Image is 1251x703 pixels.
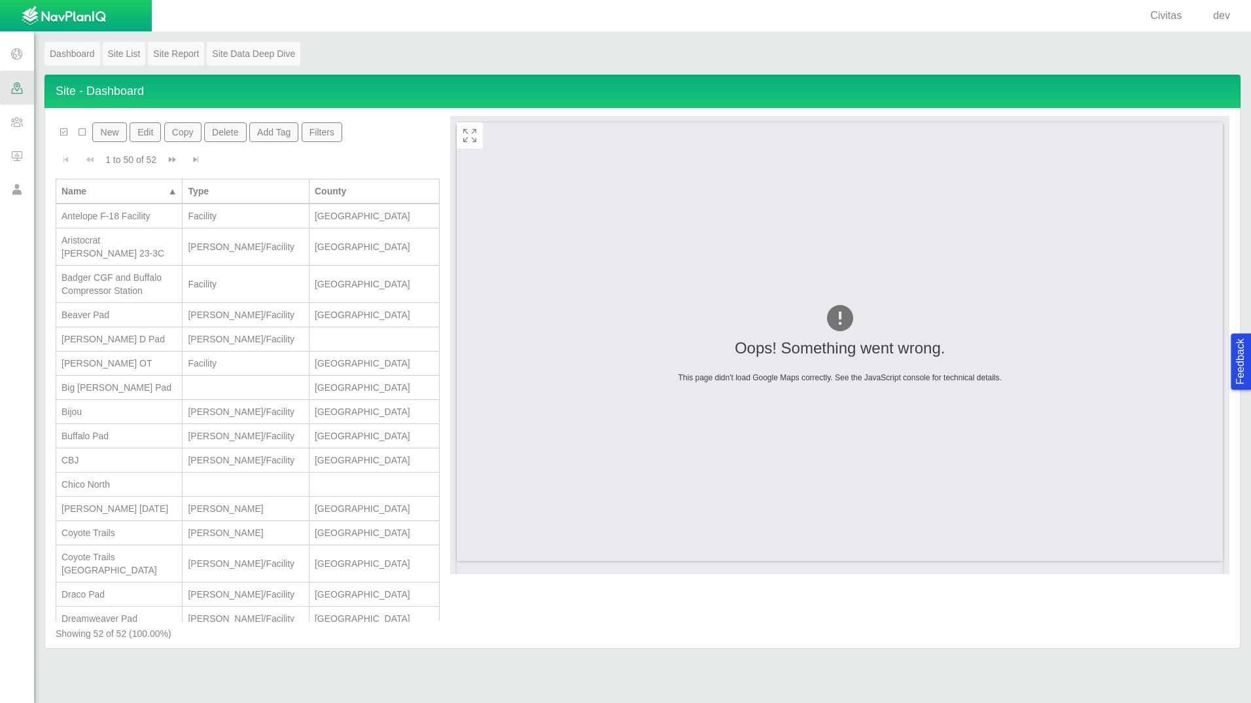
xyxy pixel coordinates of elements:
[188,588,303,601] div: [PERSON_NAME]/Facility
[56,179,183,204] th: Name
[56,545,183,583] td: Coyote Trails West Pad
[62,185,165,198] div: Name
[188,612,303,625] div: [PERSON_NAME]/Facility
[56,351,183,376] td: Bennett OT
[315,381,434,394] div: [GEOGRAPHIC_DATA]
[162,147,183,172] button: Go to next page
[62,234,177,260] div: Aristocrat [PERSON_NAME] 23-3C
[56,424,183,448] td: Buffalo Pad
[62,502,177,515] div: [PERSON_NAME] [DATE]
[56,204,183,228] td: Antelope F-18 Facility
[185,147,206,172] button: Go to last page
[62,526,177,539] div: Coyote Trails
[1197,9,1235,24] div: dev
[1150,10,1182,21] span: Civitas
[188,185,303,198] div: Type
[315,240,434,253] div: [GEOGRAPHIC_DATA]
[183,424,309,448] td: Wells/Facility
[309,204,440,228] td: Weld County
[56,521,183,545] td: Coyote Trails
[309,424,440,448] td: Arapahoe County
[56,303,183,327] td: Beaver Pad
[183,497,309,521] td: Wells
[62,588,177,601] div: Draco Pad
[56,497,183,521] td: Costigan 8-6-20
[315,526,434,539] div: [GEOGRAPHIC_DATA]
[168,186,177,196] span: ▲
[309,351,440,376] td: Adams County
[315,429,434,442] div: [GEOGRAPHIC_DATA]
[183,266,309,303] td: Facility
[148,42,204,65] a: Site Report
[302,122,343,142] button: Filters
[183,351,309,376] td: Facility
[62,454,177,467] div: CBJ
[188,333,303,346] div: [PERSON_NAME]/Facility
[188,278,303,291] div: Facility
[183,545,309,583] td: Wells/Facility
[309,607,440,631] td: Weld County
[188,454,303,467] div: [PERSON_NAME]/Facility
[249,122,299,142] button: Add Tag
[183,607,309,631] td: Wells/Facility
[183,303,309,327] td: Wells/Facility
[315,612,434,625] div: [GEOGRAPHIC_DATA]
[92,122,126,142] button: New
[309,497,440,521] td: Weld County
[44,75,1241,108] h4: Site - Dashboard
[188,502,303,515] div: [PERSON_NAME]
[309,376,440,400] td: Adams County
[309,448,440,473] td: Weld County
[62,271,177,297] div: Badger CGF and Buffalo Compressor Station
[56,400,183,424] td: Bijou
[309,521,440,545] td: Weld County
[183,521,309,545] td: Wells
[315,209,434,223] div: [GEOGRAPHIC_DATA]
[56,607,183,631] td: Dreamweaver Pad
[56,228,183,266] td: Aristocrat Angus 23-3C
[309,179,440,204] th: County
[56,327,183,351] td: Bennett D Pad
[188,429,303,442] div: [PERSON_NAME]/Facility
[188,557,303,570] div: [PERSON_NAME]/Facility
[183,179,309,204] th: Type
[315,357,434,370] div: [GEOGRAPHIC_DATA]
[183,228,309,266] td: Wells/Facility
[315,405,434,418] div: [GEOGRAPHIC_DATA]
[188,405,303,418] div: [PERSON_NAME]/Facility
[62,612,177,625] div: Dreamweaver Pad
[130,122,162,142] button: Edit
[183,448,309,473] td: Wells/Facility
[56,583,183,607] td: Draco Pad
[1231,333,1251,389] button: Feedback
[62,405,177,418] div: Bijou
[315,308,434,321] div: [GEOGRAPHIC_DATA]
[309,583,440,607] td: Weld County
[62,333,177,346] div: [PERSON_NAME] D Pad
[188,526,303,539] div: [PERSON_NAME]
[164,122,202,142] button: Copy
[56,266,183,303] td: Badger CGF and Buffalo Compressor Station
[309,303,440,327] td: Arapahoe County
[309,228,440,266] td: Weld County
[183,583,309,607] td: Wells/Facility
[62,550,177,577] div: Coyote Trails [GEOGRAPHIC_DATA]
[309,400,440,424] td: Adams County
[100,153,162,171] div: 1 to 50 of 52
[1213,10,1230,21] span: dev
[62,209,177,223] div: Antelope F-18 Facility
[204,122,247,142] button: Delete
[56,376,183,400] td: Big Sandy Pad
[56,147,440,172] div: Pagination
[62,429,177,442] div: Buffalo Pad
[56,448,183,473] td: CBJ
[183,400,309,424] td: Wells/Facility
[315,557,434,570] div: [GEOGRAPHIC_DATA]
[315,278,434,291] div: [GEOGRAPHIC_DATA]
[183,204,309,228] td: Facility
[22,6,106,27] img: UrbanGroupSolutionsTheme$USG_Images$logo.png
[315,185,434,198] div: County
[62,478,177,491] div: Chico North
[309,545,440,583] td: Weld County
[188,240,303,253] div: [PERSON_NAME]/Facility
